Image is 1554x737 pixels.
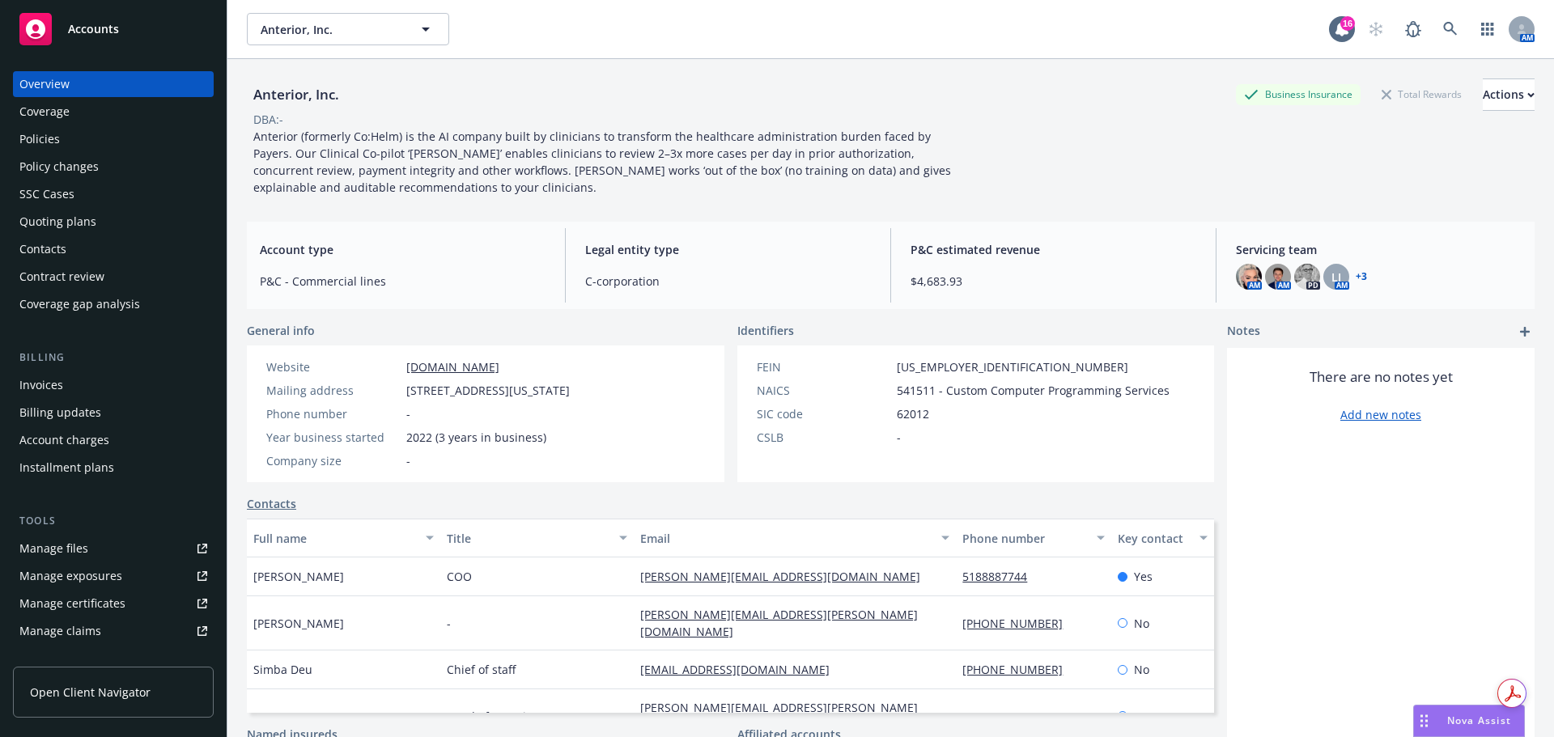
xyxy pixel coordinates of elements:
a: Overview [13,71,214,97]
div: 16 [1340,16,1355,31]
div: Invoices [19,372,63,398]
div: Manage BORs [19,646,96,671]
div: Full name [253,530,416,547]
img: photo [1265,264,1291,290]
a: 2155272193 [962,709,1040,724]
div: Installment plans [19,455,114,481]
span: C-corporation [585,273,871,290]
button: Phone number [956,519,1110,557]
span: No [1134,661,1149,678]
span: Accounts [68,23,119,36]
a: Contract review [13,264,214,290]
div: Company size [266,452,400,469]
div: Anterior, Inc. [247,84,346,105]
a: Contacts [13,236,214,262]
a: Search [1434,13,1467,45]
button: Nova Assist [1413,705,1525,737]
div: Mailing address [266,382,400,399]
button: Title [440,519,634,557]
img: photo [1294,264,1320,290]
div: Phone number [266,405,400,422]
span: Legal entity type [585,241,871,258]
a: Manage exposures [13,563,214,589]
div: Phone number [962,530,1086,547]
div: Quoting plans [19,209,96,235]
span: Anterior (formerly Co:Helm) is the AI company built by clinicians to transform the healthcare adm... [253,129,954,195]
span: Open Client Navigator [30,684,151,701]
span: LI [1331,269,1341,286]
span: $4,683.93 [911,273,1196,290]
div: SSC Cases [19,181,74,207]
div: Actions [1483,79,1535,110]
a: Contacts [247,495,296,512]
a: Manage certificates [13,591,214,616]
div: DBA: - [253,111,283,128]
div: Manage certificates [19,591,125,616]
span: Chief of staff [447,661,516,678]
a: Installment plans [13,455,214,481]
a: Switch app [1471,13,1504,45]
div: Tools [13,513,214,529]
a: [PERSON_NAME][EMAIL_ADDRESS][DOMAIN_NAME] [640,569,933,584]
span: Simba Deu [253,661,312,678]
div: Policy changes [19,154,99,180]
a: Invoices [13,372,214,398]
button: Key contact [1111,519,1214,557]
span: Head of Security [447,708,536,725]
a: add [1515,322,1535,341]
a: [PHONE_NUMBER] [962,616,1076,631]
button: Actions [1483,78,1535,111]
a: Billing updates [13,400,214,426]
span: - [447,615,451,632]
span: Account type [260,241,546,258]
div: Contacts [19,236,66,262]
div: Coverage [19,99,70,125]
a: Coverage gap analysis [13,291,214,317]
a: SSC Cases [13,181,214,207]
a: Coverage [13,99,214,125]
span: 2022 (3 years in business) [406,429,546,446]
a: +3 [1356,272,1367,282]
span: [PERSON_NAME] [253,615,344,632]
div: FEIN [757,358,890,375]
div: Billing [13,349,214,366]
a: Account charges [13,427,214,453]
div: Year business started [266,429,400,446]
a: Quoting plans [13,209,214,235]
span: Anterior, Inc. [261,21,401,38]
span: Identifiers [737,322,794,339]
a: Manage claims [13,618,214,644]
div: NAICS [757,382,890,399]
button: Anterior, Inc. [247,13,449,45]
div: Business Insurance [1236,84,1361,104]
div: Email [640,530,932,547]
div: Policies [19,126,60,152]
span: Notes [1227,322,1260,341]
div: Manage files [19,536,88,561]
div: Manage claims [19,618,101,644]
button: Email [634,519,956,557]
div: SIC code [757,405,890,422]
div: Manage exposures [19,563,122,589]
div: Key contact [1118,530,1190,547]
span: [PERSON_NAME] [253,568,344,585]
img: photo [1236,264,1262,290]
div: Account charges [19,427,109,453]
a: [PERSON_NAME][EMAIL_ADDRESS][PERSON_NAME][DOMAIN_NAME] [640,700,918,732]
div: Total Rewards [1374,84,1470,104]
span: [PERSON_NAME] [253,708,344,725]
a: Accounts [13,6,214,52]
a: [DOMAIN_NAME] [406,359,499,375]
div: Overview [19,71,70,97]
div: Coverage gap analysis [19,291,140,317]
a: Policy changes [13,154,214,180]
div: Contract review [19,264,104,290]
a: Add new notes [1340,406,1421,423]
a: 5188887744 [962,569,1040,584]
a: [EMAIL_ADDRESS][DOMAIN_NAME] [640,662,843,677]
span: P&C - Commercial lines [260,273,546,290]
span: [US_EMPLOYER_IDENTIFICATION_NUMBER] [897,358,1128,375]
div: Website [266,358,400,375]
a: [PHONE_NUMBER] [962,662,1076,677]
